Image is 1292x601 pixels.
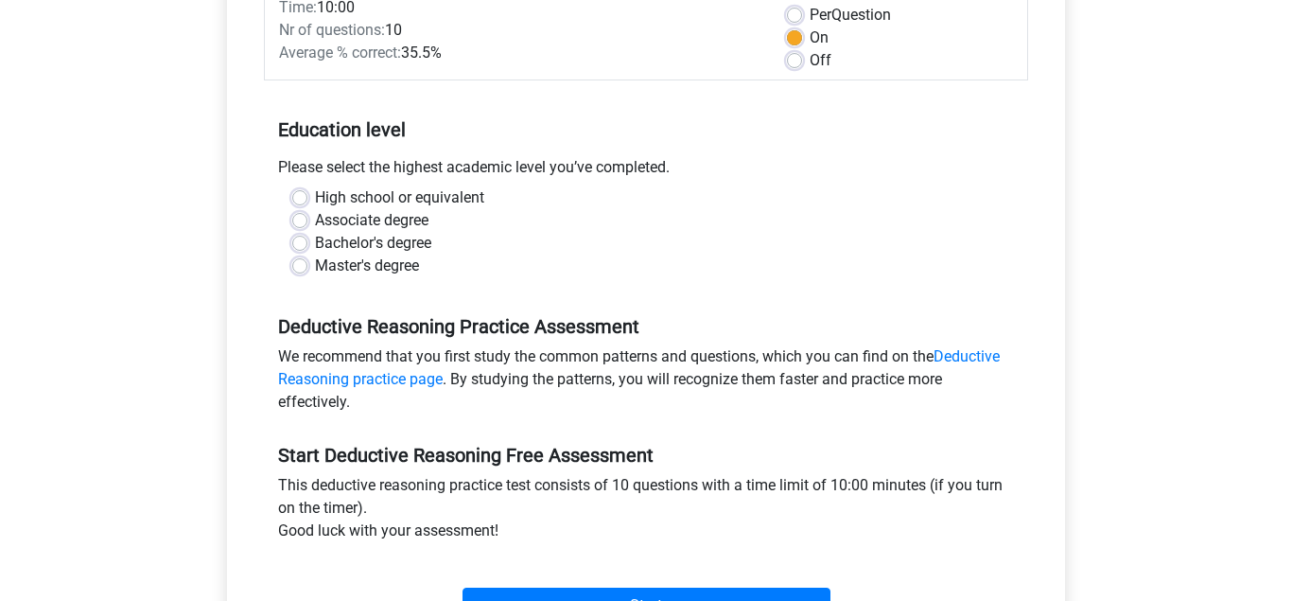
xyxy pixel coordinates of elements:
label: Master's degree [315,255,419,277]
span: Per [810,6,831,24]
div: We recommend that you first study the common patterns and questions, which you can find on the . ... [264,345,1028,421]
h5: Deductive Reasoning Practice Assessment [278,315,1014,338]
label: High school or equivalent [315,186,484,209]
span: Average % correct: [279,44,401,62]
h5: Education level [278,111,1014,149]
label: Associate degree [315,209,428,232]
label: Off [810,49,831,72]
span: Nr of questions: [279,21,385,39]
div: This deductive reasoning practice test consists of 10 questions with a time limit of 10:00 minute... [264,474,1028,550]
div: 10 [265,19,773,42]
h5: Start Deductive Reasoning Free Assessment [278,444,1014,467]
label: On [810,27,829,49]
div: Please select the highest academic level you’ve completed. [264,156,1028,186]
label: Bachelor's degree [315,232,431,255]
div: 35.5% [265,42,773,64]
label: Question [810,4,891,27]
